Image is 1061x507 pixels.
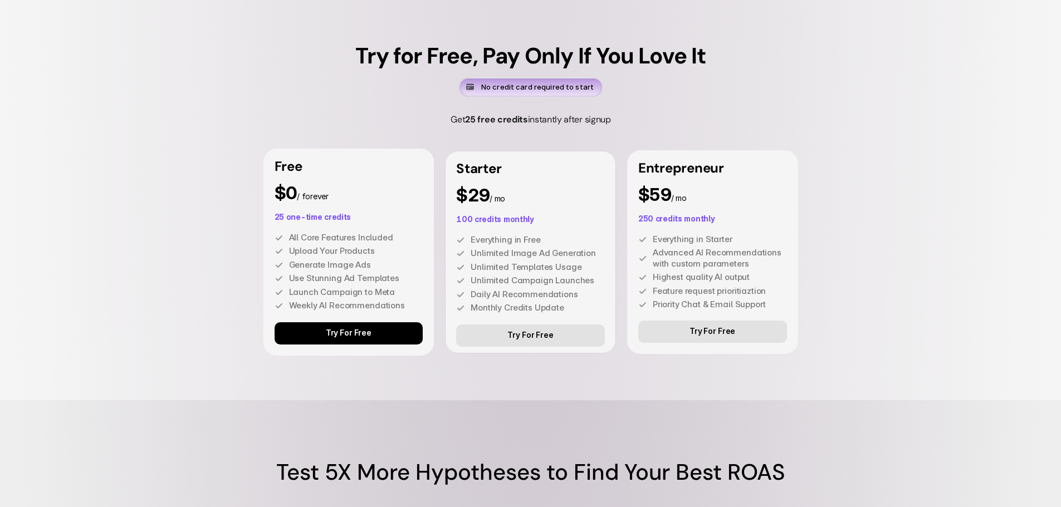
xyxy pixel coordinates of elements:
[456,162,605,175] p: Starter
[289,300,423,311] p: Weekly AI Recommendations
[490,194,505,203] span: / mo
[403,109,659,131] h5: Get instantly after signup
[653,299,787,310] p: Priority Chat & Email Support
[275,184,423,202] p: / forever
[289,259,423,270] p: Generate Image Ads
[638,215,787,223] p: 250 credits monthly
[275,182,297,204] span: $0
[456,324,605,347] a: Try For Free
[690,327,735,336] p: Try For Free
[638,321,787,343] a: Try For Free
[671,193,687,203] span: / mo
[355,45,706,67] h5: Try for Free, Pay Only If You Love It
[471,302,605,313] p: Monthly Credits Update
[507,331,553,340] p: Try For Free
[653,234,787,245] p: Everything in Starter
[471,289,605,300] p: Daily AI Recommendations
[471,262,605,273] p: Unlimited Templates Usage
[638,161,787,175] p: Entrepreneur
[456,215,605,223] p: 100 credits monthly
[275,213,423,221] p: 25 one-time credits
[653,272,787,283] p: Highest quality AI output
[653,247,787,269] p: Advanced AI Recommendations with custom parameters
[471,248,605,259] p: Unlimited Image Ad Generation
[45,456,1016,488] h1: Test 5X More Hypotheses to Find Your Best ROAS
[289,245,423,257] p: Upload Your Products
[481,81,593,93] p: No credit card required to start
[653,286,787,297] p: Feature request prioritiaztion
[275,322,423,344] a: Try For Free
[289,232,423,243] p: All Core Features Included
[456,184,490,206] span: $29
[275,160,423,173] p: Free
[638,184,671,205] span: $59
[465,114,527,125] span: 25 free credits
[289,273,423,284] p: Use Stunning Ad Templates
[326,328,371,338] p: Try For Free
[289,287,423,298] p: Launch Campaign to Meta
[471,234,605,245] p: Everything in Free
[471,275,605,286] p: Unlimited Campaign Launches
